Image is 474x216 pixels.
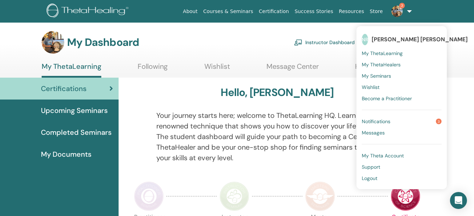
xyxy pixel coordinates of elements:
[42,62,101,78] a: My ThetaLearning
[180,5,200,18] a: About
[362,95,412,102] span: Become a Practitioner
[362,59,442,70] a: My ThetaHealers
[41,83,86,94] span: Certifications
[41,127,112,138] span: Completed Seminars
[362,161,442,173] a: Support
[362,175,377,181] span: Logout
[266,62,319,76] a: Message Center
[156,110,398,163] p: Your journey starts here; welcome to ThetaLearning HQ. Learn the world-renowned technique that sh...
[204,62,230,76] a: Wishlist
[220,181,249,211] img: Instructor
[294,35,355,50] a: Instructor Dashboard
[362,93,442,104] a: Become a Practitioner
[367,5,386,18] a: Store
[138,62,168,76] a: Following
[336,5,367,18] a: Resources
[221,86,334,99] h3: Hello, [PERSON_NAME]
[362,118,390,125] span: Notifications
[362,130,385,136] span: Messages
[391,181,420,211] img: Certificate of Science
[356,26,447,189] ul: 3
[362,61,401,68] span: My ThetaHealers
[47,4,131,19] img: logo.png
[134,181,164,211] img: Practitioner
[362,84,379,90] span: Wishlist
[399,3,405,8] span: 3
[362,73,391,79] span: My Seminars
[450,192,467,209] div: Open Intercom Messenger
[362,116,442,127] a: Notifications3
[355,62,412,76] a: Help & Resources
[362,164,380,170] span: Support
[362,31,442,48] a: NR[PERSON_NAME] [PERSON_NAME]
[305,181,335,211] img: Master
[292,5,336,18] a: Success Stories
[362,50,403,56] span: My ThetaLearning
[362,150,442,161] a: My Theta Account
[362,173,442,184] a: Logout
[200,5,256,18] a: Courses & Seminars
[41,105,108,116] span: Upcoming Seminars
[391,6,403,17] img: default.jpg
[294,39,302,46] img: chalkboard-teacher.svg
[362,34,368,45] span: NR
[362,82,442,93] a: Wishlist
[42,31,64,54] img: default.jpg
[372,36,468,43] span: [PERSON_NAME] [PERSON_NAME]
[362,48,442,59] a: My ThetaLearning
[41,149,91,160] span: My Documents
[362,127,442,138] a: Messages
[256,5,292,18] a: Certification
[362,70,442,82] a: My Seminars
[362,152,404,159] span: My Theta Account
[67,36,139,49] h3: My Dashboard
[436,119,442,124] span: 3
